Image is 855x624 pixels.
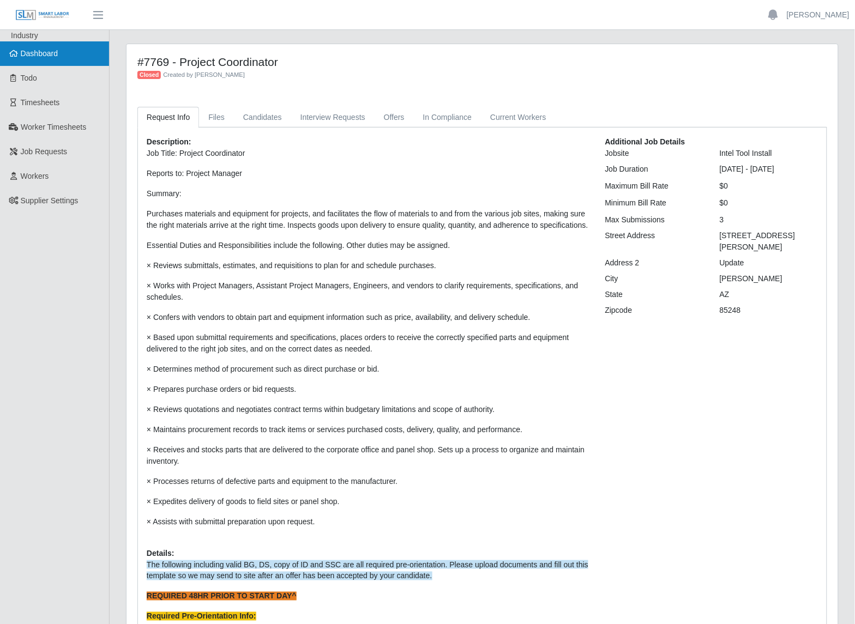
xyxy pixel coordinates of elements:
[605,137,685,146] b: Additional Job Details
[481,107,555,128] a: Current Workers
[137,71,161,80] span: Closed
[147,332,589,355] p: × Based upon submittal requirements and specifications, places orders to receive the correctly sp...
[147,424,589,435] p: × Maintains procurement records to track items or services purchased costs, delivery, quality, an...
[597,230,712,253] div: Street Address
[597,180,712,192] div: Maximum Bill Rate
[597,289,712,300] div: State
[137,55,651,69] h4: #7769 - Project Coordinator
[147,384,589,395] p: × Prepares purchase orders or bid requests.
[597,214,712,226] div: Max Submissions
[414,107,481,128] a: In Compliance
[597,148,712,159] div: Jobsite
[712,214,826,226] div: 3
[712,197,826,209] div: $0
[21,98,60,107] span: Timesheets
[21,74,37,82] span: Todo
[147,592,297,601] strong: REQUIRED 48HR PRIOR TO START DAY^
[147,312,589,323] p: × Confers with vendors to obtain part and equipment information such as price, availability, and ...
[291,107,375,128] a: Interview Requests
[21,49,58,58] span: Dashboard
[597,197,712,209] div: Minimum Bill Rate
[147,612,256,621] strong: Required Pre-Orientation Info:
[147,137,191,146] b: Description:
[787,9,850,21] a: [PERSON_NAME]
[234,107,291,128] a: Candidates
[712,180,826,192] div: $0
[21,147,68,156] span: Job Requests
[712,289,826,300] div: AZ
[147,516,589,528] p: × Assists with submittal preparation upon request.
[137,107,199,128] a: Request Info
[147,560,588,580] span: The following including valid BG, DS, copy of ID and SSC are all required pre-orientation. Please...
[147,168,589,179] p: Reports to: Project Manager
[597,163,712,175] div: Job Duration
[147,280,589,303] p: × Works with Project Managers, Assistant Project Managers, Engineers, and vendors to clarify requ...
[199,107,234,128] a: Files
[11,31,38,40] span: Industry
[147,404,589,415] p: × Reviews quotations and negotiates contract terms within budgetary limitations and scope of auth...
[147,364,589,375] p: × Determines method of procurement such as direct purchase or bid.
[712,230,826,253] div: [STREET_ADDRESS][PERSON_NAME]
[147,444,589,467] p: × Receives and stocks parts that are delivered to the corporate office and panel shop. Sets up a ...
[375,107,414,128] a: Offers
[147,260,589,271] p: × Reviews submittals, estimates, and requisitions to plan for and schedule purchases.
[147,549,174,558] b: Details:
[712,273,826,284] div: [PERSON_NAME]
[712,148,826,159] div: Intel Tool Install
[21,172,49,180] span: Workers
[597,257,712,269] div: Address 2
[163,71,245,78] span: Created by [PERSON_NAME]
[15,9,70,21] img: SLM Logo
[147,148,589,159] p: Job Title: Project Coordinator
[712,257,826,269] div: Update
[712,305,826,316] div: 85248
[147,208,589,231] p: Purchases materials and equipment for projects, and facilitates the flow of materials to and from...
[147,476,589,487] p: × Processes returns of defective parts and equipment to the manufacturer.
[597,273,712,284] div: City
[712,163,826,175] div: [DATE] - [DATE]
[147,188,589,199] p: Summary:
[21,196,79,205] span: Supplier Settings
[147,496,589,507] p: × Expedites delivery of goods to field sites or panel shop.
[147,240,589,251] p: Essential Duties and Responsibilities include the following. Other duties may be assigned.
[597,305,712,316] div: Zipcode
[21,123,86,131] span: Worker Timesheets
